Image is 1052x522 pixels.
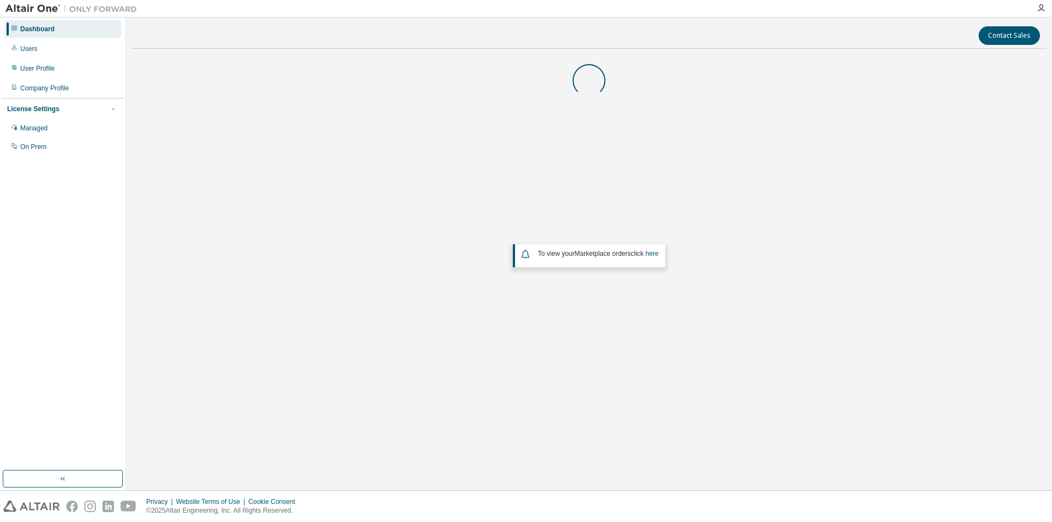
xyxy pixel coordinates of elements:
[20,84,69,93] div: Company Profile
[146,506,302,515] p: © 2025 Altair Engineering, Inc. All Rights Reserved.
[121,501,136,512] img: youtube.svg
[575,250,631,257] em: Marketplace orders
[20,124,48,133] div: Managed
[20,25,55,33] div: Dashboard
[146,497,176,506] div: Privacy
[5,3,142,14] img: Altair One
[20,64,55,73] div: User Profile
[248,497,301,506] div: Cookie Consent
[84,501,96,512] img: instagram.svg
[176,497,248,506] div: Website Terms of Use
[20,142,47,151] div: On Prem
[3,501,60,512] img: altair_logo.svg
[645,250,659,257] a: here
[102,501,114,512] img: linkedin.svg
[66,501,78,512] img: facebook.svg
[7,105,59,113] div: License Settings
[979,26,1040,45] button: Contact Sales
[20,44,37,53] div: Users
[538,250,659,257] span: To view your click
